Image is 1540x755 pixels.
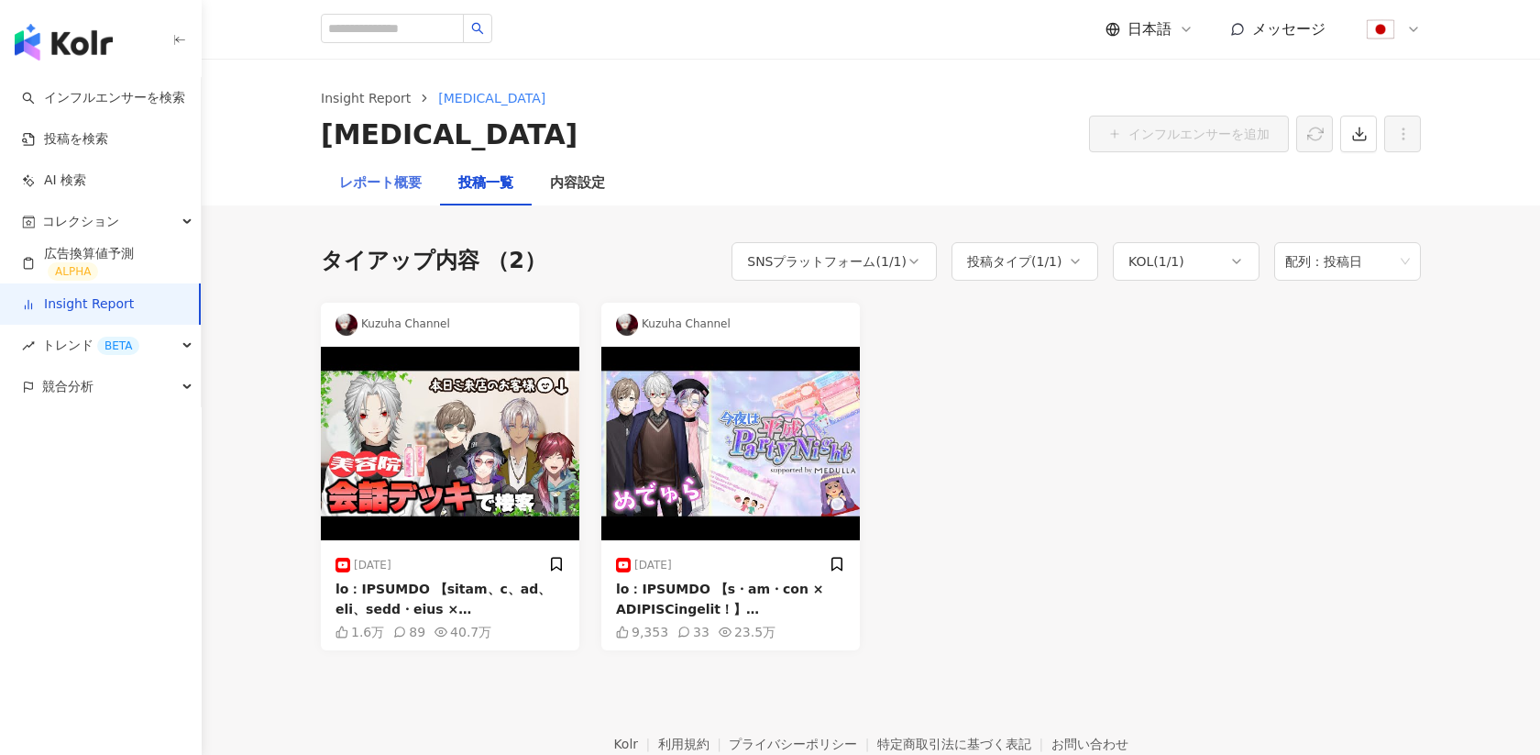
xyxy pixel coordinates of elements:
[1285,244,1410,279] span: 配列：投稿日
[729,737,877,751] a: プライバシーポリシー
[321,246,546,277] div: タイアップ内容 （2）
[1252,20,1325,38] span: メッセージ
[321,347,579,541] img: post-image
[677,625,709,639] div: 33
[967,250,1062,272] div: 投稿タイプ ( 1 / 1 )
[321,116,577,154] div: [MEDICAL_DATA]
[616,625,668,639] div: 9,353
[616,579,845,620] div: lo：IPSUMDO 【s・am・con × ADIPISCingelit！】 ↓seddoeiusmodtemporincidid！↓ utlab://et.do-magn.ali/4e060...
[1128,250,1184,272] div: KOL ( 1 / 1 )
[616,314,638,336] img: KOL Avatar
[438,91,545,105] span: [MEDICAL_DATA]
[22,339,35,352] span: rise
[22,245,186,282] a: 広告換算値予測ALPHA
[335,558,391,572] div: [DATE]
[335,579,565,620] div: lo：IPSUMDO 【sitam、c、ad、eli、sedd・eius × TEMPORIncididu！】 ↓utlaboreetdolOREmagnaaliquae！↓ admin://v...
[1089,116,1289,152] button: インフルエンサーを追加
[22,295,134,314] a: Insight Report
[1363,12,1398,47] img: flag-Japan-800x800.png
[22,89,185,107] a: searchインフルエンサーを検索
[550,172,605,194] div: 内容設定
[458,172,513,194] div: 投稿一覧
[97,337,139,355] div: BETA
[471,22,484,35] span: search
[719,625,775,639] div: 23.5万
[747,250,907,272] div: SNSプラットフォーム ( 1 / 1 )
[321,303,579,347] div: Kuzuha Channel
[613,737,657,751] a: Kolr
[317,88,414,108] a: Insight Report
[434,625,491,639] div: 40.7万
[42,201,119,242] span: コレクション
[1127,19,1171,39] span: 日本語
[616,558,672,572] div: [DATE]
[335,625,384,639] div: 1.6万
[42,325,139,366] span: トレンド
[22,172,86,190] a: AI 検索
[339,172,422,194] div: レポート概要
[601,303,860,347] div: Kuzuha Channel
[335,314,357,336] img: KOL Avatar
[601,347,860,541] img: post-image
[658,737,730,751] a: 利用規約
[42,366,93,407] span: 競合分析
[393,625,425,639] div: 89
[877,737,1051,751] a: 特定商取引法に基づく表記
[1051,737,1128,751] a: お問い合わせ
[15,24,113,61] img: logo
[22,130,108,149] a: 投稿を検索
